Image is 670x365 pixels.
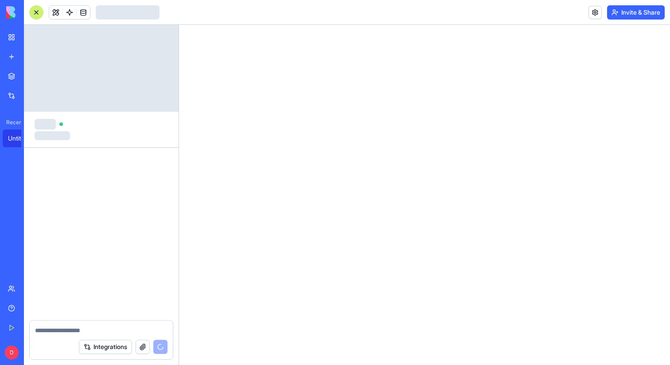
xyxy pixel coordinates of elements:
a: Untitled App [3,130,38,147]
img: logo [6,6,61,19]
span: Recent [3,119,21,126]
div: Untitled App [8,134,33,143]
button: Invite & Share [607,5,665,20]
button: Integrations [79,340,132,354]
span: D [4,345,19,360]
